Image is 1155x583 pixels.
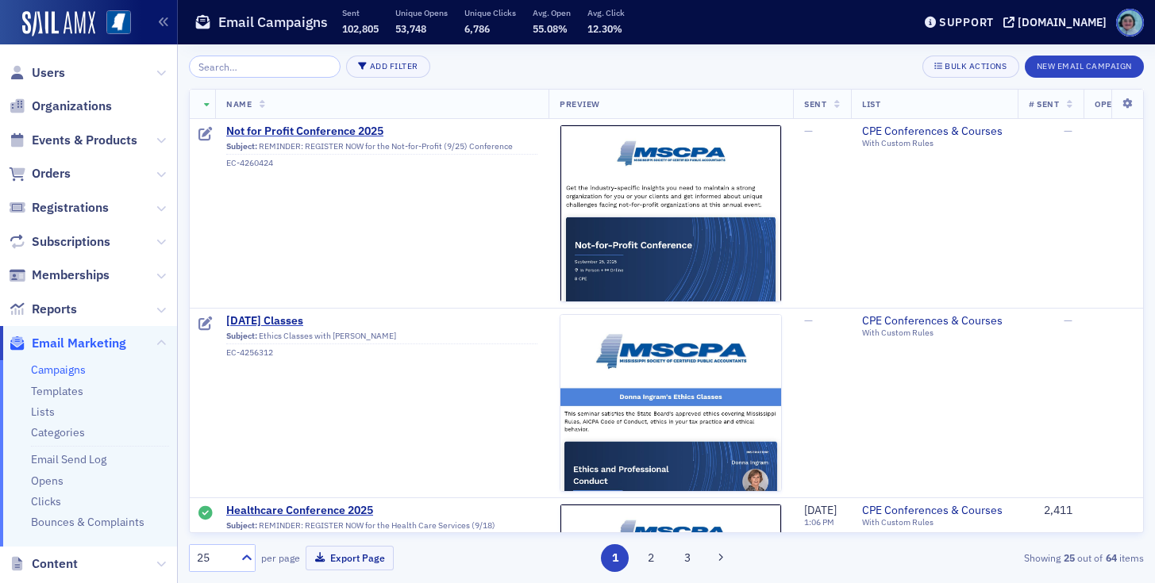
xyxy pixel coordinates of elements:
span: Subject: [226,141,257,152]
strong: 64 [1103,550,1119,565]
span: Events & Products [32,132,137,149]
img: SailAMX [106,10,131,35]
a: Healthcare Conference 2025 [226,504,537,518]
p: Sent [342,7,379,18]
a: Email Send Log [31,452,106,466]
a: [DATE] Classes [226,314,537,328]
span: Name [226,98,252,109]
span: Preview [560,98,600,109]
span: — [1064,313,1072,328]
a: Not for Profit Conference 2025 [226,125,537,139]
a: Campaigns [31,362,86,377]
strong: 25 [1061,550,1077,565]
span: [DATE] [804,503,837,517]
input: Search… [189,56,341,78]
span: 12.30% [587,22,622,35]
span: — [1064,124,1072,138]
div: 2,411 [1029,504,1072,518]
div: Draft [198,316,213,332]
a: Reports [9,301,77,318]
div: Support [939,15,994,29]
p: Unique Opens [395,7,448,18]
span: 55.08% [533,22,568,35]
span: 6,786 [464,22,490,35]
span: 53,748 [395,22,426,35]
a: CPE Conferences & Courses [862,125,1007,139]
button: Add Filter [346,56,430,78]
button: 2 [637,544,665,572]
a: Memberships [9,267,110,284]
button: 1 [601,544,629,572]
span: — [804,124,813,138]
button: Bulk Actions [922,56,1018,78]
div: EC-4256312 [226,347,537,358]
img: SailAMX [22,11,95,36]
button: 3 [673,544,701,572]
a: View Homepage [95,10,131,37]
div: 25 [197,550,232,566]
a: Users [9,64,65,82]
span: Content [32,555,78,573]
span: Subject: [226,331,257,341]
a: Organizations [9,98,112,115]
a: Events & Products [9,132,137,149]
span: Sent [804,98,826,109]
div: [DOMAIN_NAME] [1018,15,1107,29]
a: New Email Campaign [1025,58,1144,72]
div: Draft [198,127,213,143]
time: 1:06 PM [804,516,834,527]
div: REMINDER: REGISTER NOW for the Not-for-Profit (9/25) Conference [226,141,537,155]
span: Subject: [226,520,257,541]
span: List [862,98,880,109]
a: Content [9,555,78,573]
span: # Sent [1029,98,1059,109]
span: — [804,313,813,328]
a: Subscriptions [9,233,110,251]
label: per page [261,550,300,565]
a: CPE Conferences & Courses [862,504,1007,518]
a: Opens [31,474,64,488]
span: Subscriptions [32,233,110,251]
div: Bulk Actions [945,62,1007,71]
div: Ethics Classes with [PERSON_NAME] [226,331,537,345]
span: Email Marketing [32,335,126,352]
p: Avg. Open [533,7,571,18]
div: Sent [198,506,213,522]
span: Users [32,64,65,82]
div: With Custom Rules [862,517,1007,527]
button: New Email Campaign [1025,56,1144,78]
a: CPE Conferences & Courses [862,314,1007,328]
button: [DOMAIN_NAME] [1003,17,1112,28]
div: With Custom Rules [862,328,1007,338]
a: Templates [31,384,83,398]
a: Lists [31,405,55,419]
p: Avg. Click [587,7,625,18]
div: Showing out of items [837,550,1144,565]
button: Export Page [306,546,394,570]
span: Memberships [32,267,110,284]
div: REMINDER: REGISTER NOW for the Health Care Services (9/18) Conference [226,520,537,545]
div: EC-4260424 [226,158,537,168]
span: Organizations [32,98,112,115]
a: Orders [9,165,71,182]
div: With Custom Rules [862,138,1007,148]
span: Registrations [32,199,109,217]
a: Bounces & Complaints [31,515,144,529]
a: Clicks [31,494,61,508]
a: Registrations [9,199,109,217]
a: Categories [31,425,85,439]
p: Unique Clicks [464,7,516,18]
a: Email Marketing [9,335,126,352]
span: Reports [32,301,77,318]
span: 102,805 [342,22,379,35]
span: Orders [32,165,71,182]
span: Profile [1116,9,1144,36]
h1: Email Campaigns [218,13,328,32]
